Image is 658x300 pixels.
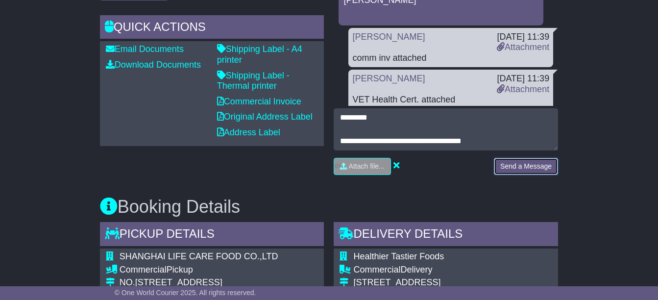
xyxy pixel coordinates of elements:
a: Email Documents [106,44,184,54]
div: [DATE] 11:39 [497,74,549,84]
a: Attachment [497,42,549,52]
h3: Booking Details [100,197,558,217]
a: Original Address Label [217,112,313,122]
a: Address Label [217,127,280,137]
a: Shipping Label - Thermal printer [217,71,290,91]
a: [PERSON_NAME] [352,32,425,42]
div: Delivery [353,265,552,275]
div: Quick Actions [100,15,324,42]
div: [DATE] 11:39 [497,32,549,43]
a: Commercial Invoice [217,97,301,106]
span: Commercial [353,265,400,275]
div: NO.[STREET_ADDRESS] [120,277,318,288]
a: [PERSON_NAME] [352,74,425,83]
a: Shipping Label - A4 printer [217,44,302,65]
div: Pickup [120,265,318,275]
button: Send a Message [494,158,558,175]
div: Pickup Details [100,222,324,249]
span: SHANGHAI LIFE CARE FOOD CO.,LTD [120,251,278,261]
div: comm inv attached [352,53,549,64]
a: Attachment [497,84,549,94]
a: Download Documents [106,60,201,70]
div: VET Health Cert. attached [352,95,549,105]
span: Commercial [120,265,167,275]
div: Delivery Details [334,222,558,249]
span: © One World Courier 2025. All rights reserved. [115,289,256,297]
div: [STREET_ADDRESS] [353,277,552,288]
span: Healthier Tastier Foods [353,251,444,261]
